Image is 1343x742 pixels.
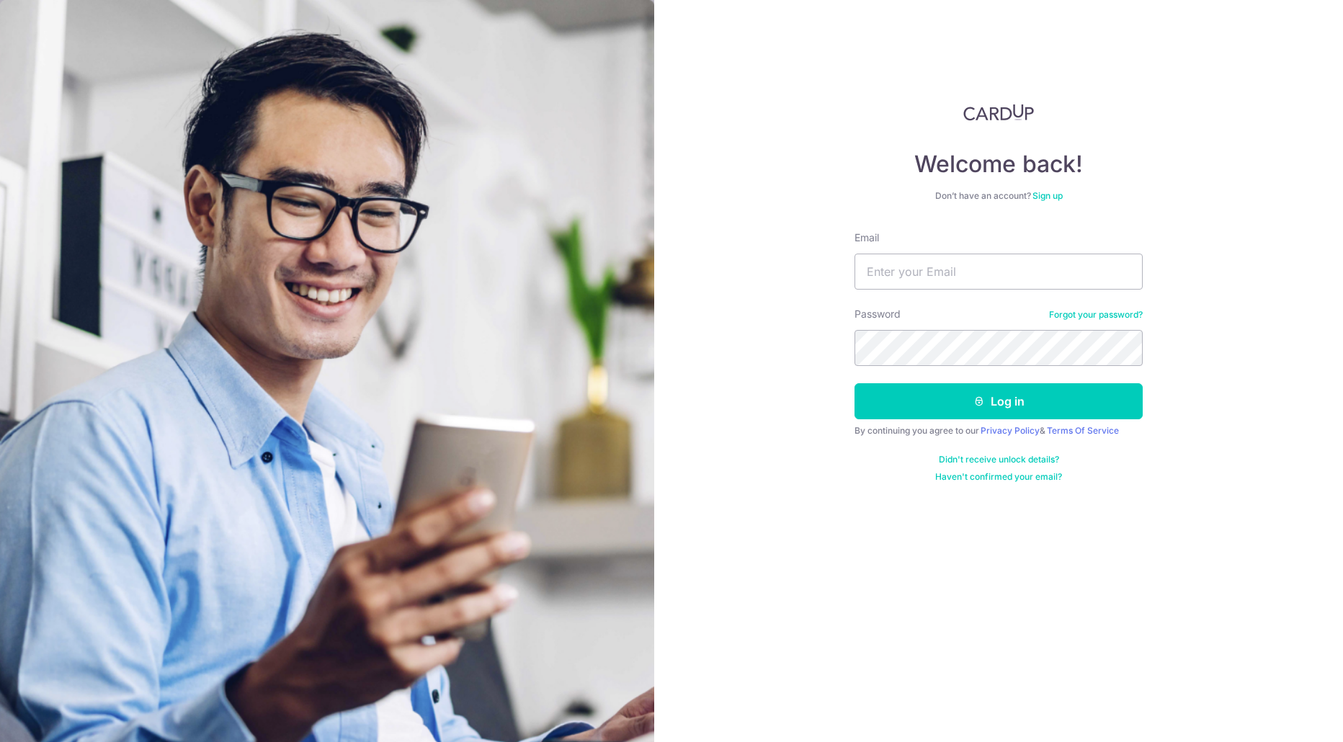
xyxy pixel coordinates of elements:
a: Didn't receive unlock details? [939,454,1059,465]
h4: Welcome back! [855,150,1143,179]
label: Email [855,231,879,245]
a: Privacy Policy [981,425,1040,436]
div: Don’t have an account? [855,190,1143,202]
a: Sign up [1032,190,1063,201]
div: By continuing you agree to our & [855,425,1143,437]
a: Terms Of Service [1047,425,1119,436]
img: CardUp Logo [963,104,1034,121]
label: Password [855,307,901,321]
a: Forgot your password? [1049,309,1143,321]
a: Haven't confirmed your email? [935,471,1062,483]
button: Log in [855,383,1143,419]
input: Enter your Email [855,254,1143,290]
